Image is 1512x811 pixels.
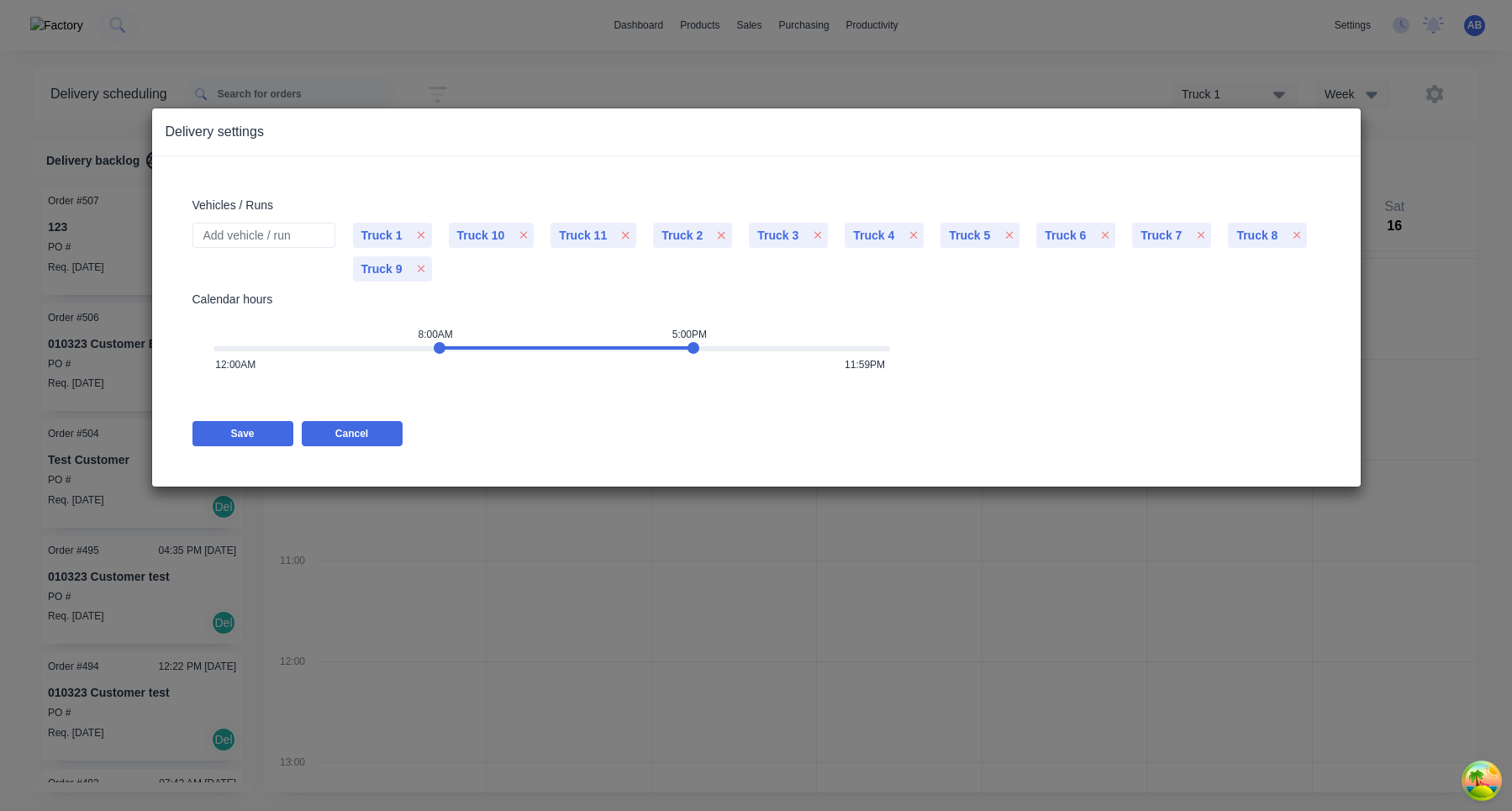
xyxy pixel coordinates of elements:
span: Truck 5 [940,227,998,245]
button: Cancel [302,421,403,446]
h5: Delivery settings [166,122,264,142]
span: 11:59PM [845,357,885,372]
span: Truck 2 [653,227,711,245]
button: Save [192,421,293,446]
span: Truck 6 [1036,227,1094,245]
div: 5:00PM [672,327,707,342]
button: Open Tanstack query devtools [1465,764,1499,798]
span: Truck 10 [449,227,514,245]
label: Vehicles / Runs [192,197,274,214]
span: 12:00AM [215,357,256,372]
div: 8:00AM [418,327,452,342]
span: Truck 9 [353,261,411,278]
label: Calendar hours [192,291,273,308]
span: Truck 4 [845,227,903,245]
span: Truck 7 [1132,227,1190,245]
span: Truck 1 [353,227,411,245]
span: Truck 3 [749,227,807,245]
span: Truck 11 [551,227,615,245]
span: Truck 8 [1228,227,1286,245]
input: Add vehicle / run [192,223,335,248]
